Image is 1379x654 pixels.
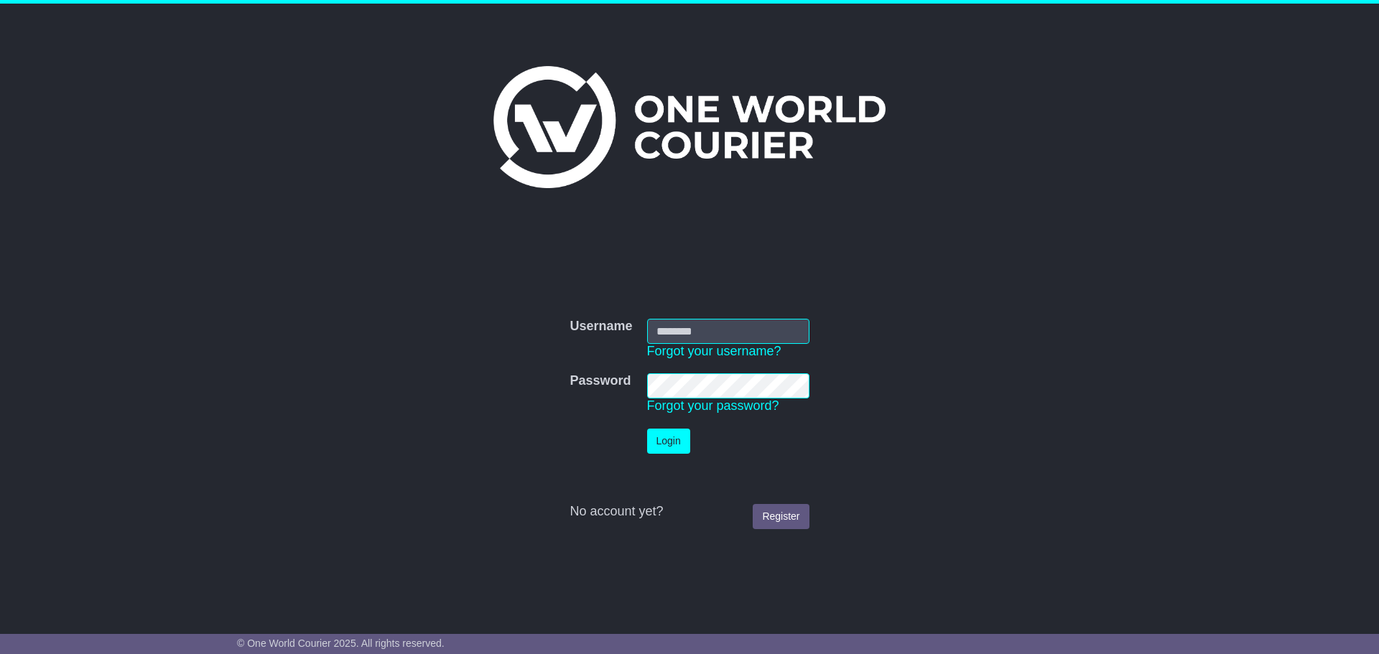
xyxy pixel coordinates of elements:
a: Register [753,504,809,529]
span: © One World Courier 2025. All rights reserved. [237,637,445,649]
div: No account yet? [570,504,809,520]
label: Password [570,373,631,389]
label: Username [570,319,632,335]
a: Forgot your username? [647,344,781,358]
button: Login [647,429,690,454]
img: One World [493,66,886,188]
a: Forgot your password? [647,398,779,413]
